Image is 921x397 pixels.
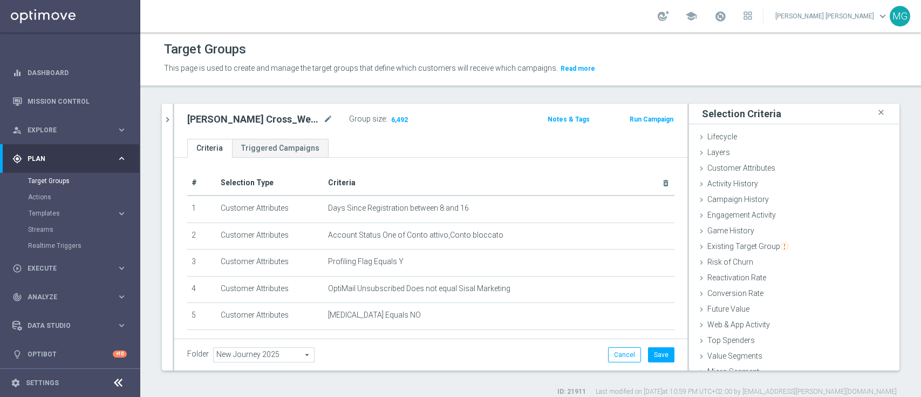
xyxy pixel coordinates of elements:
[12,154,22,164] i: gps_fixed
[28,221,139,238] div: Streams
[12,350,127,359] button: lightbulb Optibot +10
[707,242,788,251] span: Existing Target Group
[187,171,216,196] th: #
[707,273,766,282] span: Reactivation Rate
[349,115,386,124] label: Group size
[707,305,749,313] span: Future Value
[28,205,139,221] div: Templates
[216,223,324,250] td: Customer Attributes
[28,322,117,329] span: Data Studio
[707,132,737,141] span: Lifecycle
[12,125,22,135] i: person_search
[629,113,674,125] button: Run Campaign
[707,195,769,204] span: Campaign History
[328,231,503,240] span: Account Status One of Conto attivo,Conto bloccato
[707,211,776,219] span: Engagement Activity
[707,352,762,360] span: Value Segments
[707,367,759,376] span: Micro Segment
[187,196,216,223] td: 1
[12,264,127,273] div: play_circle_outline Execute keyboard_arrow_right
[29,210,117,217] div: Templates
[28,58,127,87] a: Dashboard
[707,164,775,172] span: Customer Attributes
[328,257,404,266] span: Profiling Flag Equals Y
[162,104,173,136] button: chevron_right
[216,171,324,196] th: Selection Type
[187,139,232,158] a: Criteria
[328,204,469,213] span: Days Since Registration between 8 and 16
[28,294,117,300] span: Analyze
[648,347,674,362] button: Save
[328,338,392,347] span: Flag Newsletter = 1
[12,126,127,134] div: person_search Explore keyboard_arrow_right
[12,154,127,163] button: gps_fixed Plan keyboard_arrow_right
[187,113,321,126] h2: [PERSON_NAME] Cross_Weekly_Si-Si_reg 8-16_V2
[707,289,763,298] span: Conversion Rate
[390,116,409,126] span: 6,492
[877,10,889,22] span: keyboard_arrow_down
[547,113,591,125] button: Notes & Tags
[113,351,127,358] div: +10
[608,347,641,362] button: Cancel
[26,380,59,386] a: Settings
[11,378,21,388] i: settings
[28,193,112,201] a: Actions
[12,349,22,359] i: lightbulb
[28,209,127,218] button: Templates keyboard_arrow_right
[164,64,558,72] span: This page is used to create and manage the target groups that define which customers will receive...
[117,263,127,273] i: keyboard_arrow_right
[707,179,758,188] span: Activity History
[661,179,670,187] i: delete_forever
[117,320,127,331] i: keyboard_arrow_right
[12,69,127,77] div: equalizer Dashboard
[707,226,754,235] span: Game History
[164,42,246,57] h1: Target Groups
[216,250,324,277] td: Customer Attributes
[28,177,112,185] a: Target Groups
[28,87,127,116] a: Mission Control
[386,115,387,124] label: :
[12,340,127,368] div: Optibot
[28,156,117,162] span: Plan
[117,292,127,302] i: keyboard_arrow_right
[29,210,106,217] span: Templates
[28,238,139,254] div: Realtime Triggers
[707,336,755,345] span: Top Spenders
[187,250,216,277] td: 3
[28,265,117,272] span: Execute
[702,107,781,120] h3: Selection Criteria
[187,303,216,330] td: 5
[685,10,697,22] span: school
[12,321,127,330] button: Data Studio keyboard_arrow_right
[707,258,753,266] span: Risk of Churn
[216,303,324,330] td: Customer Attributes
[12,125,117,135] div: Explore
[28,173,139,189] div: Target Groups
[12,97,127,106] button: Mission Control
[12,87,127,116] div: Mission Control
[187,349,209,359] label: Folder
[707,320,770,329] span: Web & App Activity
[232,139,329,158] a: Triggered Campaigns
[12,293,127,301] button: track_changes Analyze keyboard_arrow_right
[890,6,910,26] div: MG
[28,340,113,368] a: Optibot
[216,329,324,356] td: Customer Attributes
[12,154,117,164] div: Plan
[12,264,117,273] div: Execute
[596,387,897,396] label: Last modified on [DATE] at 10:59 PM UTC+02:00 by [EMAIL_ADDRESS][PERSON_NAME][DOMAIN_NAME]
[162,115,173,125] i: chevron_right
[12,264,22,273] i: play_circle_outline
[328,311,421,320] span: [MEDICAL_DATA] Equals NO
[323,113,333,126] i: mode_edit
[328,284,510,293] span: OptiMail Unsubscribed Does not equal Sisal Marketing
[117,125,127,135] i: keyboard_arrow_right
[707,148,730,157] span: Layers
[28,127,117,133] span: Explore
